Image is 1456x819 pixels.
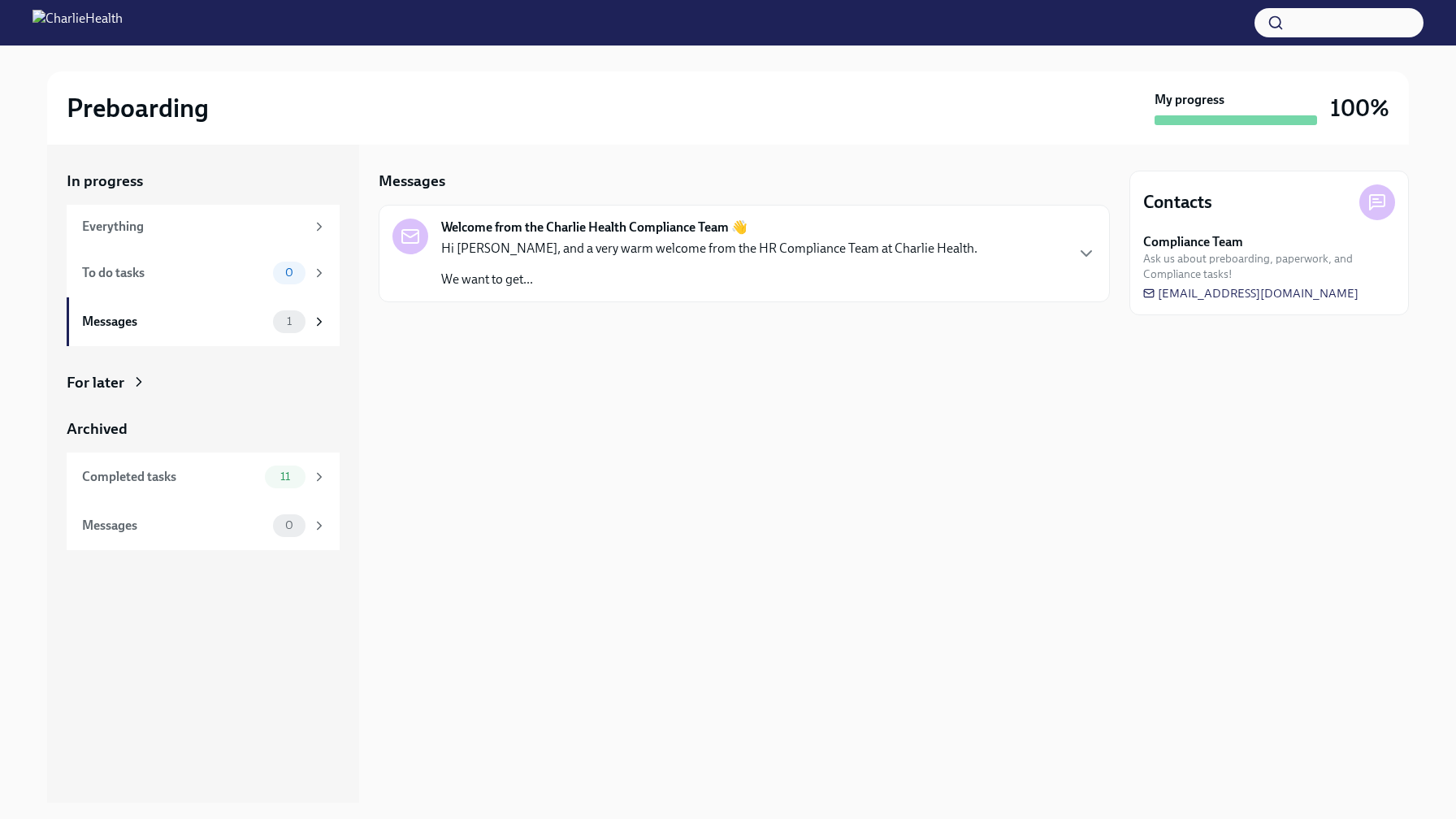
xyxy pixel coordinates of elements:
span: 11 [271,470,300,483]
img: CharlieHealth [32,10,123,36]
a: Messages1 [67,297,340,346]
a: Everything [67,205,340,249]
div: Messages [82,313,266,331]
a: [EMAIL_ADDRESS][DOMAIN_NAME] [1143,285,1358,301]
span: 0 [275,266,303,279]
div: To do tasks [82,264,266,282]
h5: Messages [379,171,445,192]
h4: Contacts [1143,190,1212,214]
p: We want to get... [441,271,977,288]
strong: Compliance Team [1143,233,1243,251]
p: Hi [PERSON_NAME], and a very warm welcome from the HR Compliance Team at Charlie Health. [441,240,977,258]
h3: 100% [1330,93,1389,123]
span: 1 [277,315,301,327]
a: To do tasks0 [67,249,340,297]
div: For later [67,372,124,393]
a: In progress [67,171,340,192]
span: 0 [275,519,303,531]
a: Messages0 [67,501,340,550]
strong: My progress [1155,91,1224,109]
a: Archived [67,418,340,440]
div: Completed tasks [82,468,258,486]
span: Ask us about preboarding, paperwork, and Compliance tasks! [1143,251,1395,282]
a: Completed tasks11 [67,453,340,501]
strong: Welcome from the Charlie Health Compliance Team 👋 [441,219,747,236]
h2: Preboarding [67,92,209,124]
div: Everything [82,218,305,236]
a: For later [67,372,340,393]
div: Messages [82,517,266,535]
